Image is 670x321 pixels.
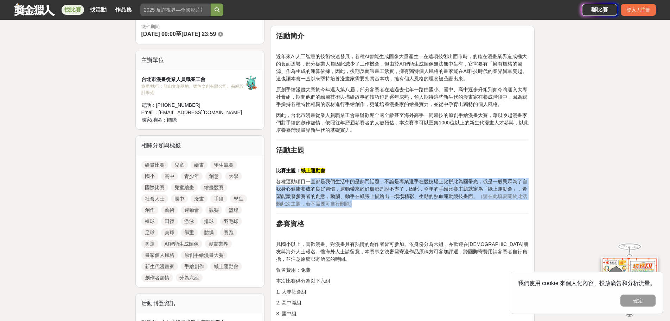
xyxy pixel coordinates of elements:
div: 電話： [PHONE_NUMBER] [141,101,245,109]
a: 找活動 [87,5,109,15]
span: （請在此填寫關於此活動此次主題，若不需要可自行刪除) [276,193,527,206]
div: 相關分類與標籤 [136,136,264,155]
strong: 比賽主題： [276,168,301,173]
a: 學生競賽 [210,161,237,169]
a: 學生 [230,195,247,203]
a: 新生代漫畫家 [141,262,178,271]
div: Email： [EMAIL_ADDRESS][DOMAIN_NAME] [141,109,245,116]
span: [DATE] 00:00 [141,31,176,37]
strong: 活動主題 [276,146,304,154]
input: 2025 反詐視界—全國影片競賽 [140,4,211,16]
a: 運動會 [181,206,203,214]
a: 桌球 [161,228,178,237]
a: 競賽 [205,206,222,214]
a: 紙上運動會 [210,262,242,271]
a: 作品集 [112,5,135,15]
a: 創作者熱情 [141,273,173,282]
p: 凡國小以上，喜歡漫畫、對漫畫具有熱情的創作者皆可參加。依身份分為六組，亦歡迎在[DEMOGRAPHIC_DATA]朋友與海外人士報名。惟海外人士請留意，本賽事之決審需寄送作品原稿方可參加評選，跨... [276,241,529,263]
p: 1. 大專社會組 [276,288,529,296]
a: 手繪 [210,195,227,203]
div: 登入 / 註冊 [621,4,656,16]
a: 漫畫業界 [205,240,232,248]
p: 2. 高中職組 [276,299,529,307]
a: 創意 [205,172,222,180]
div: 協辦/執行： 龍山文創基地、樂魚文創有限公司、赫綵設計學苑 [141,83,245,96]
a: 社會人士 [141,195,168,203]
div: 活動刊登資訊 [136,294,264,313]
p: 原創手繪漫畫大賽於今年邁入第八屆，部分參賽者在這過去七年一路由國小、國中、高中逐步升組到如今將邁入大專社會組，期間他們的繪圖技術與描繪故事的技巧也是逐年成熟，領人期待這些新生代的漫畫家在養成階段... [276,86,529,108]
p: 本次比賽供分為以下六組 [276,277,529,285]
p: 3. 國中組 [276,310,529,317]
p: 因此，台北市漫畫從業人員職業工會舉辦歡迎全國全齡甚至海外高手一同競技的原創手繪漫畫大賽，藉以喚起漫畫家們對手繪的創作熱情，依照往年歷屆參賽者的人數預估，本次賽事可以匯集1000位以上的新生代漫畫... [276,112,529,134]
a: 排球 [200,217,217,226]
a: 奧運 [141,240,158,248]
a: 國小 [141,172,158,180]
a: 國中 [171,195,188,203]
button: 確定 [620,295,656,307]
div: 主辦單位 [136,50,264,70]
span: 國家/地區： [141,117,167,123]
a: 高中 [161,172,178,180]
a: 兒童繪畫 [171,183,198,192]
strong: 紙上運動會 [301,168,325,173]
a: 找比賽 [62,5,84,15]
div: 台北市漫畫從業人員職業工會 [141,76,245,83]
a: 繪畫比賽 [141,161,168,169]
a: 田徑 [161,217,178,226]
a: 創作 [141,206,158,214]
strong: 參賽資格 [276,220,304,228]
a: 游泳 [181,217,198,226]
a: 藝術 [161,206,178,214]
a: 大學 [225,172,242,180]
a: 國際比賽 [141,183,168,192]
span: 國際 [167,117,177,123]
a: 兒童 [171,161,188,169]
a: 分為六組 [176,273,203,282]
p: 各種運動項目一直都是我們生活中的是熱門話題，不論是專業選手在競技場上比拼此為國爭光，或是一般民眾為了自我身心健康養成的良好習慣，運動帶來的好處都是說不盡了，因此，今年的手繪比賽主題就定為「紙上運... [276,178,529,208]
span: 我們使用 cookie 來個人化內容、投放廣告和分析流量。 [518,280,656,286]
a: 青少年 [181,172,203,180]
a: 漫畫 [191,195,208,203]
a: 羽毛球 [220,217,242,226]
span: 徵件期間 [141,24,160,29]
a: 籃球 [225,206,242,214]
a: AI智能生成圖像 [161,240,202,248]
a: 辦比賽 [582,4,617,16]
a: 體操 [200,228,217,237]
img: d2146d9a-e6f6-4337-9592-8cefde37ba6b.png [601,255,658,302]
p: 報名費用：免費 [276,266,529,274]
a: 手繪創作 [181,262,208,271]
p: 近年來AI人工智慧的技術快速發展，各種AI智能生成圖像大量產生，在這項技術出面市時，的確在漫畫業界造成極大的負面迴響，部分從業人員因此減少了工作機會，但由於AI智能生成圖像無法無中生有，它需要有... [276,53,529,82]
strong: 活動簡介 [276,32,304,40]
span: 至 [176,31,181,37]
a: 棒球 [141,217,158,226]
a: 原創手繪漫畫大賽 [181,251,227,259]
a: 繪畫競賽 [200,183,227,192]
a: 繪畫 [191,161,208,169]
a: 舉重 [181,228,198,237]
a: 足球 [141,228,158,237]
a: 畫家個人風格 [141,251,178,259]
span: [DATE] 23:59 [181,31,216,37]
a: 賽跑 [220,228,237,237]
